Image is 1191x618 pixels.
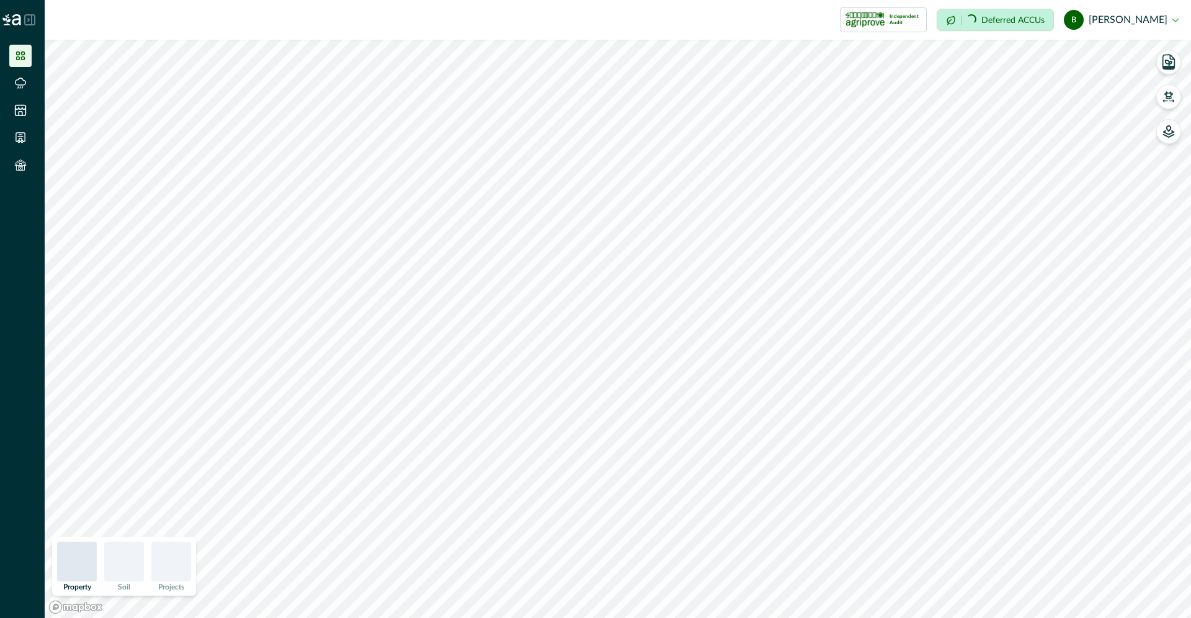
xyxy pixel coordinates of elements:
[63,583,91,591] p: Property
[118,583,130,591] p: Soil
[1129,558,1191,618] iframe: Chat Widget
[1064,5,1179,35] button: bob marcus [PERSON_NAME]
[158,583,184,591] p: Projects
[981,16,1045,25] p: Deferred ACCUs
[890,14,921,26] p: Independent Audit
[840,7,927,32] button: certification logoIndependent Audit
[845,10,885,30] img: certification logo
[45,40,1191,618] canvas: Map
[48,600,103,614] a: Mapbox logo
[2,14,21,25] img: Logo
